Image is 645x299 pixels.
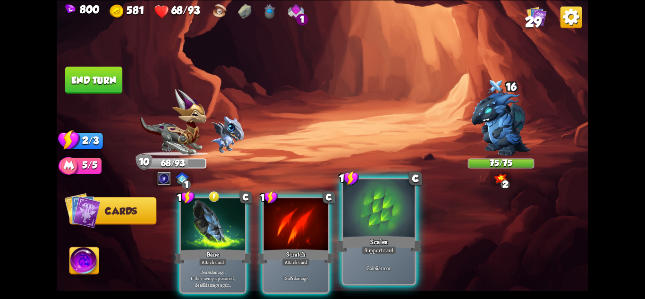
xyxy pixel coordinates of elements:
[525,14,542,30] span: 29
[211,116,244,154] img: Metal_Dragon_Baby.png
[265,275,326,281] p: Deal damage.
[136,153,152,170] div: Armor
[212,4,227,19] img: Oyster - When viewing your Draw Pile, the cards are now shown in the order of drawing.
[199,258,227,266] div: Attack card
[257,248,334,265] div: Scratch
[362,246,397,254] div: Support card
[260,190,278,204] div: 1
[263,4,278,19] img: Runestone Dragon Egg - New cards already have a random rune infused into them.
[58,129,80,151] img: Stamina_Icon.png
[288,4,304,19] img: Shrine Bonus Utility - 2+ stamina cost cards cost 1 point less.
[182,180,191,189] div: 1
[297,13,308,25] div: 1
[65,192,101,228] img: Cards_Icon.png
[174,248,251,265] div: Bane
[291,275,293,281] b: 5
[69,132,103,150] div: 2/3
[65,4,76,14] img: Gem.png
[110,4,125,19] img: Gold.png
[69,197,157,224] button: Cards
[468,159,533,168] div: 75/75
[157,171,170,185] img: Creeping_Shadows.png
[65,3,100,15] div: Gems
[182,269,243,288] p: Deal damage. If the enemy is poisoned, deal damage again.
[527,6,547,26] img: Cards_Icon.png
[140,89,206,156] img: Chevalier_Dragon.png
[171,4,200,16] span: 68/93
[238,4,252,19] img: Dragonstone - Raise your max HP by 1 after each combat.
[141,159,205,168] div: 68/93
[203,281,205,287] b: 6
[282,258,310,266] div: Attack card
[468,77,535,99] div: 16
[154,4,169,19] img: Heart.png
[176,171,189,184] img: ChevalierSigil.png
[560,6,582,28] img: Options_Button.png
[240,191,252,203] div: C
[154,4,200,19] div: Health
[70,247,99,277] img: Ability_Icon.png
[375,265,378,272] b: 6
[59,156,79,177] img: Mana_Points.png
[105,205,137,216] span: Cards
[208,269,211,275] b: 6
[65,67,122,94] button: End turn
[494,173,508,185] img: Bonus_Damage_Icon.png
[527,6,547,28] div: View all the cards in your deck
[501,180,509,189] div: 2
[336,234,422,253] div: Scales
[409,171,422,185] div: C
[345,265,413,272] p: Gain armor.
[177,190,195,204] div: 1
[69,157,102,174] div: 5/5
[323,191,335,203] div: C
[471,92,531,155] img: Shadow_Dragon.png
[110,4,144,19] div: Gold
[208,190,220,202] img: Energy rune - Stuns the enemy.
[127,4,144,16] span: 581
[339,171,359,186] div: 1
